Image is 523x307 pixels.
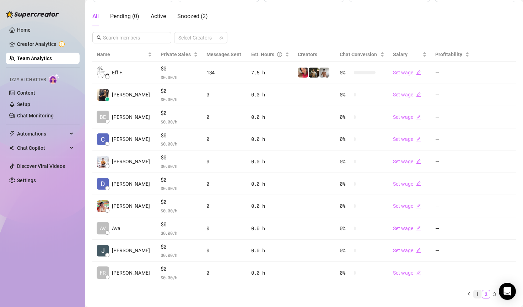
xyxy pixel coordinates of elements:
span: Name [97,51,146,58]
span: 0 % [340,69,351,76]
a: Set wageedit [393,159,421,164]
span: $ 0.00 /h [161,74,198,81]
span: left [467,292,471,296]
div: 0 [206,247,243,254]
img: Sean Carino [97,89,109,101]
li: 3 [490,290,499,298]
div: 0.0 h [251,202,289,210]
span: Private Sales [161,52,191,57]
span: [PERSON_NAME] [112,113,150,121]
li: 2 [482,290,490,298]
span: edit [416,203,421,208]
span: [PERSON_NAME] [112,180,150,188]
a: Set wageedit [393,92,421,97]
span: $ 0.00 /h [161,207,198,214]
span: edit [416,248,421,253]
div: All [92,12,99,21]
span: edit [416,92,421,97]
span: [PERSON_NAME] [112,158,150,165]
td: — [431,262,474,284]
span: $0 [161,243,198,251]
div: 7.5 h [251,69,289,76]
img: Davis Armbrust [97,178,109,190]
span: $0 [161,131,198,140]
div: 0.0 h [251,91,289,99]
div: Est. Hours [251,51,284,58]
td: — [431,150,474,173]
span: $0 [161,265,198,273]
span: $0 [161,220,198,229]
span: $ 0.00 /h [161,163,198,170]
input: Search members [103,34,161,42]
a: Team Analytics [17,55,52,61]
span: 0 % [340,180,351,188]
span: Izzy AI Chatter [10,76,46,83]
td: — [431,106,474,128]
a: Discover Viral Videos [17,163,65,169]
span: $0 [161,64,198,73]
td: — [431,173,474,195]
span: 0 % [340,158,351,165]
span: [PERSON_NAME] [112,247,150,254]
div: Open Intercom Messenger [499,283,516,300]
span: $ 0.00 /h [161,274,198,281]
span: edit [416,70,421,75]
div: 0.0 h [251,247,289,254]
div: 0 [206,91,243,99]
a: Set wageedit [393,203,421,209]
td: — [431,240,474,262]
span: search [97,35,102,40]
td: — [431,84,474,106]
a: Set wageedit [393,70,421,75]
td: — [431,217,474,240]
li: 1 [473,290,482,298]
span: $0 [161,87,198,95]
span: $ 0.00 /h [161,185,198,192]
span: Chat Conversion [340,52,377,57]
a: Home [17,27,31,33]
span: Eff F. [112,69,123,76]
span: $0 [161,198,198,206]
span: thunderbolt [9,131,15,137]
li: Previous Page [465,290,473,298]
div: 0 [206,113,243,121]
img: Eff Francisco [97,67,109,78]
a: Setup [17,101,30,107]
span: $ 0.00 /h [161,140,198,147]
div: 0 [206,158,243,165]
td: — [431,128,474,151]
a: Set wageedit [393,270,421,276]
span: Ava [112,224,120,232]
a: Set wageedit [393,181,421,187]
span: edit [416,270,421,275]
span: AV [100,224,106,232]
div: 0.0 h [251,135,289,143]
a: Settings [17,178,36,183]
a: Set wageedit [393,114,421,120]
span: edit [416,159,421,164]
a: 1 [474,290,481,298]
a: Set wageedit [393,248,421,253]
div: 0 [206,224,243,232]
span: 0 % [340,247,351,254]
img: Vanessa [298,68,308,78]
span: 0 % [340,224,351,232]
span: [PERSON_NAME] [112,269,150,277]
span: 0 % [340,135,351,143]
div: 0 [206,202,243,210]
div: 0.0 h [251,113,289,121]
span: 0 % [340,113,351,121]
a: Chat Monitoring [17,113,54,118]
div: 0.0 h [251,224,289,232]
span: 0 % [340,202,351,210]
span: question-circle [277,51,282,58]
div: 0.0 h [251,158,289,165]
span: $0 [161,109,198,117]
div: 134 [206,69,243,76]
img: Charmaine Javil… [97,133,109,145]
span: Chat Copilot [17,142,68,154]
span: team [219,36,223,40]
span: Salary [393,52,408,57]
span: edit [416,115,421,120]
span: edit [416,226,421,231]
